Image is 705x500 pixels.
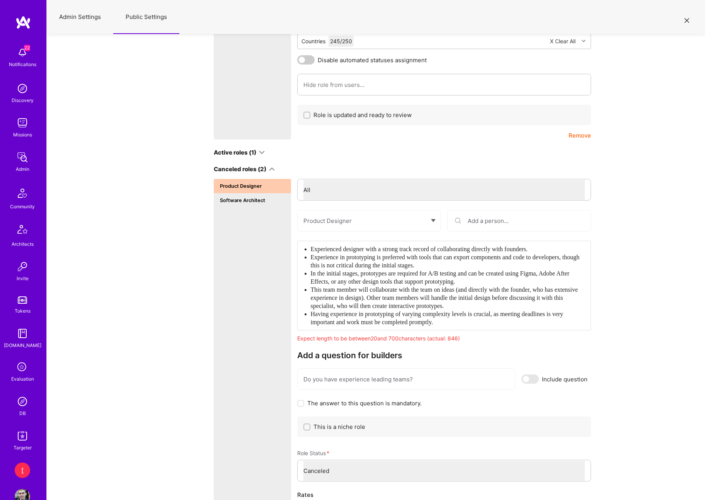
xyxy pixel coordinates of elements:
div: Targeter [14,444,32,452]
i: icon ArrowDown [259,150,265,155]
div: Discovery [12,96,34,104]
div: Notifications [9,60,36,68]
img: Invite [15,259,30,274]
div: Canceled roles (2) [214,165,266,173]
img: icon [453,216,463,225]
span: Software Architect [220,196,265,204]
img: bell [15,45,30,60]
a: [ [13,463,32,478]
img: teamwork [15,115,30,131]
span: In the initial stages, prototypes are required for A/B testing and can be created using Figma, Ad... [311,270,571,285]
img: admin teamwork [15,150,30,165]
span: 22 [24,45,30,51]
img: guide book [15,326,30,341]
h3: Add a question for builders [297,350,591,360]
span: Product Designer [303,217,352,224]
img: caret [431,219,436,222]
i: icon ArrowDown [269,166,275,172]
span: Role is updated and ready to review [313,111,412,119]
img: Admin Search [15,394,30,409]
i: icon Chevron [582,39,586,43]
div: Community [10,202,35,211]
div: Active roles (1) [214,148,256,156]
span: Include question [542,375,587,383]
span: Product Designer [220,182,262,190]
img: Skill Targeter [15,428,30,444]
input: Hide role from users... [303,75,585,95]
div: Tokens [15,307,31,315]
div: [DOMAIN_NAME] [4,341,41,349]
div: DB [19,409,26,417]
span: Having experience in prototyping of varying complexity levels is crucial, as meeting deadlines is... [311,311,565,325]
button: Remove [569,131,591,139]
div: X Clear All [550,37,576,45]
div: Describe this role... [298,241,590,330]
div: Invite [17,274,29,282]
div: Expect length to be between 20 and 700 characters (actual: 846 ) [297,334,591,342]
span: Experienced designer with a strong track record of collaborating directly with founders. [311,246,528,252]
div: 245 / 250 [329,36,354,47]
label: Role Status [297,449,591,457]
span: Disable automated statuses assignment [318,56,427,64]
img: logo [15,15,31,29]
span: This team member will collaborate with the team on ideas (and directly with the founder, who has ... [311,286,580,309]
img: tokens [18,296,27,304]
span: Experience in prototyping is preferred with tools that can export components and code to develope... [311,254,581,269]
img: Architects [13,221,32,240]
div: Evaluation [11,375,34,383]
div: Countries [301,37,325,45]
div: Admin [16,165,29,173]
img: discovery [15,81,30,96]
i: icon SelectionTeam [15,360,30,375]
span: The answer to this question is mandatory. [307,399,422,407]
span: This is a niche role [313,423,365,431]
div: Architects [12,240,34,248]
button: Product Designer [214,179,291,193]
input: Do you have experience leading teams? [303,369,509,389]
div: Missions [13,131,32,139]
img: Community [13,184,32,202]
i: icon Close [685,18,689,23]
div: [ [15,463,30,478]
button: Software Architect [214,193,291,207]
input: Add a person... [468,211,585,231]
